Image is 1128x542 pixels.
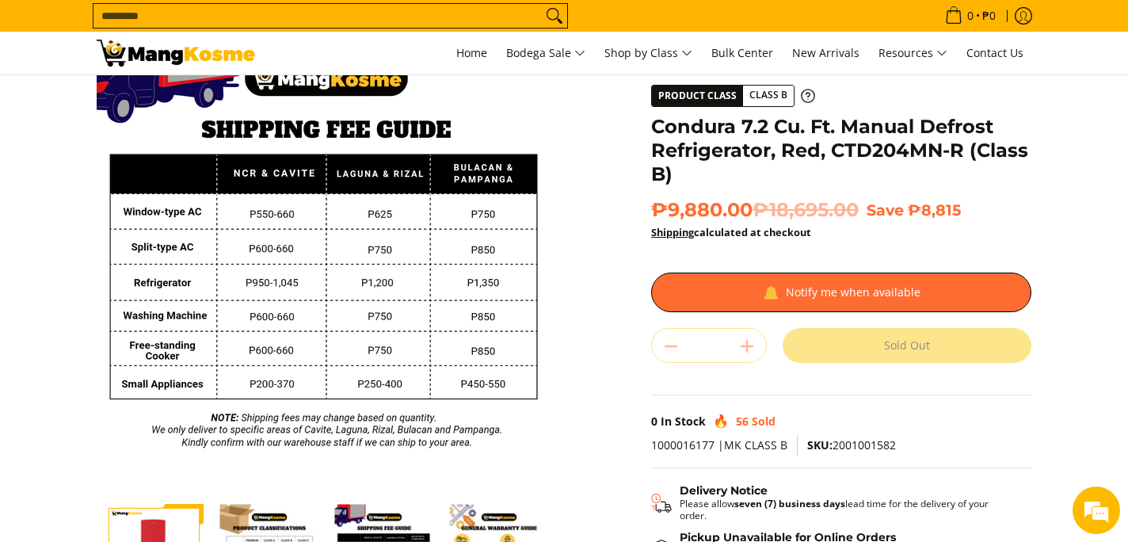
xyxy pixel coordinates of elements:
[651,225,811,239] strong: calculated at checkout
[506,44,585,63] span: Bodega Sale
[651,437,787,452] span: 1000016177 |MK CLASS B
[784,32,867,74] a: New Arrivals
[752,414,775,429] span: Sold
[498,32,593,74] a: Bodega Sale
[97,40,255,67] img: Condura 7.2 Cu. Ft. Manual Defrost Refrigerator, Red, CTD204MN-R (Clas | Mang Kosme
[966,45,1023,60] span: Contact Us
[867,200,904,219] span: Save
[651,115,1031,186] h1: Condura 7.2 Cu. Ft. Manual Defrost Refrigerator, Red, CTD204MN-R (Class B)
[878,44,947,63] span: Resources
[807,437,833,452] span: SKU:
[82,89,266,109] div: Chat with us now
[651,414,657,429] span: 0
[97,19,556,479] img: mang-kosme-shipping-fee-guide-infographic
[651,85,815,107] a: Product Class Class B
[703,32,781,74] a: Bulk Center
[680,483,768,498] strong: Delivery Notice
[271,32,1031,74] nav: Main Menu
[604,44,692,63] span: Shop by Class
[448,32,495,74] a: Home
[260,8,298,46] div: Minimize live chat window
[92,167,219,327] span: We're online!
[980,10,998,21] span: ₱0
[651,484,1016,522] button: Shipping & Delivery
[652,86,743,106] span: Product Class
[743,86,794,105] span: Class B
[958,32,1031,74] a: Contact Us
[965,10,976,21] span: 0
[456,45,487,60] span: Home
[680,498,1016,521] p: Please allow lead time for the delivery of your order.
[8,368,302,423] textarea: Type your message and hit 'Enter'
[736,414,749,429] span: 56
[908,200,961,219] span: ₱8,815
[542,4,567,28] button: Search
[734,497,845,510] strong: seven (7) business days
[807,437,896,452] span: 2001001582
[596,32,700,74] a: Shop by Class
[792,45,859,60] span: New Arrivals
[940,7,1000,25] span: •
[753,198,859,222] del: ₱18,695.00
[651,225,694,239] a: Shipping
[661,414,706,429] span: In Stock
[711,45,773,60] span: Bulk Center
[871,32,955,74] a: Resources
[651,198,859,222] span: ₱9,880.00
